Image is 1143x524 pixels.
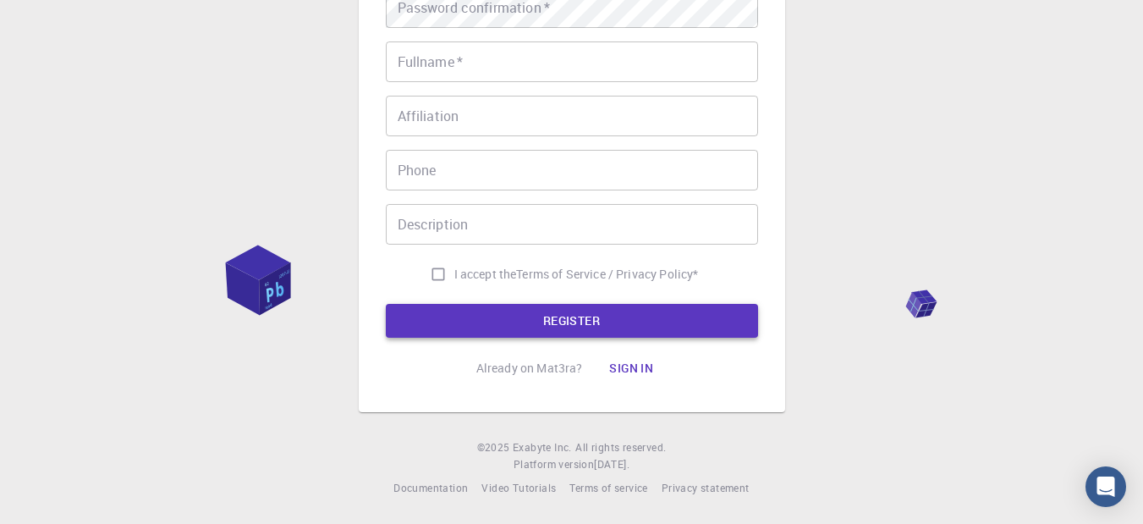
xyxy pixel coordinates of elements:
[476,360,583,377] p: Already on Mat3ra?
[393,480,468,497] a: Documentation
[454,266,517,283] span: I accept the
[575,439,666,456] span: All rights reserved.
[514,456,594,473] span: Platform version
[513,439,572,456] a: Exabyte Inc.
[662,480,750,497] a: Privacy statement
[569,481,647,494] span: Terms of service
[662,481,750,494] span: Privacy statement
[513,440,572,454] span: Exabyte Inc.
[386,304,758,338] button: REGISTER
[481,480,556,497] a: Video Tutorials
[516,266,698,283] p: Terms of Service / Privacy Policy *
[594,456,629,473] a: [DATE].
[594,457,629,471] span: [DATE] .
[1085,466,1126,507] div: Open Intercom Messenger
[569,480,647,497] a: Terms of service
[393,481,468,494] span: Documentation
[596,351,667,385] button: Sign in
[477,439,513,456] span: © 2025
[481,481,556,494] span: Video Tutorials
[516,266,698,283] a: Terms of Service / Privacy Policy*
